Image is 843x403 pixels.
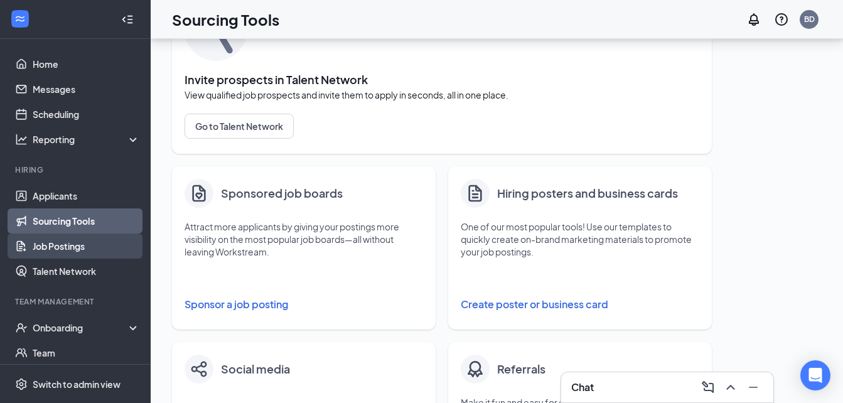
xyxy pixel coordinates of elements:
svg: Settings [15,378,28,390]
a: Applicants [33,183,140,208]
span: Invite prospects in Talent Network [185,73,699,86]
a: Sourcing Tools [33,208,140,234]
button: Sponsor a job posting [185,292,423,317]
a: Go to Talent Network [185,114,699,139]
svg: UserCheck [15,321,28,334]
a: Scheduling [33,102,140,127]
h4: Hiring posters and business cards [497,185,678,202]
div: Team Management [15,296,137,307]
a: Team [33,340,140,365]
p: One of our most popular tools! Use our templates to quickly create on-brand marketing materials t... [461,220,699,258]
svg: Analysis [15,133,28,146]
h4: Social media [221,360,290,378]
div: Switch to admin view [33,378,121,390]
div: Hiring [15,164,137,175]
span: View qualified job prospects and invite them to apply in seconds, all in one place. [185,89,699,101]
a: Home [33,51,140,77]
svg: QuestionInfo [774,12,789,27]
h3: Chat [571,380,594,394]
button: Minimize [743,377,763,397]
img: clipboard [189,183,209,203]
button: ComposeMessage [698,377,718,397]
svg: Notifications [746,12,761,27]
div: Open Intercom Messenger [800,360,830,390]
a: Messages [33,77,140,102]
img: badge [465,359,485,379]
svg: WorkstreamLogo [14,13,26,25]
svg: ComposeMessage [701,380,716,395]
a: Talent Network [33,259,140,284]
svg: Collapse [121,13,134,26]
svg: Minimize [746,380,761,395]
img: share [191,361,207,377]
button: Create poster or business card [461,292,699,317]
svg: Document [465,183,485,204]
svg: ChevronUp [723,380,738,395]
div: BD [804,14,815,24]
button: Go to Talent Network [185,114,294,139]
h4: Referrals [497,360,545,378]
button: ChevronUp [721,377,741,397]
p: Attract more applicants by giving your postings more visibility on the most popular job boards—al... [185,220,423,258]
h4: Sponsored job boards [221,185,343,202]
h1: Sourcing Tools [172,9,279,30]
a: Job Postings [33,234,140,259]
div: Reporting [33,133,141,146]
div: Onboarding [33,321,129,334]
